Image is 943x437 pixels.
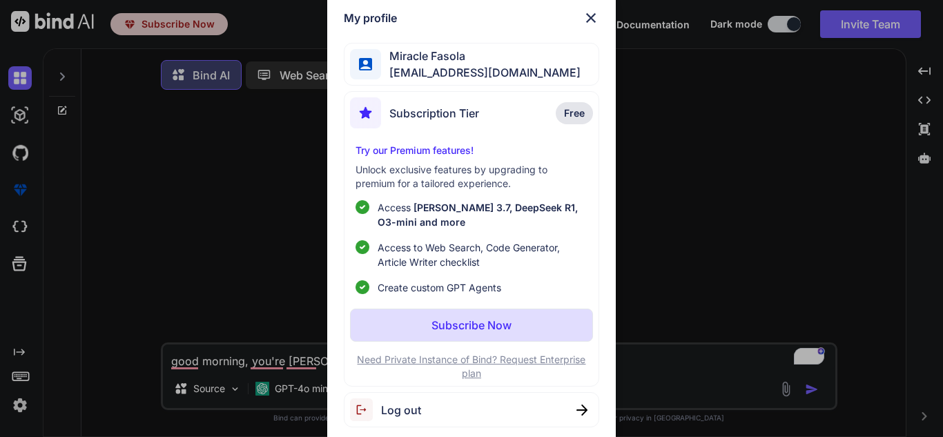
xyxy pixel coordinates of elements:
img: checklist [356,240,369,254]
img: close [576,405,587,416]
img: subscription [350,97,381,128]
img: profile [359,58,372,71]
p: Subscribe Now [431,317,512,333]
span: Free [564,106,585,120]
img: close [583,10,599,26]
span: Log out [381,402,421,418]
span: Access to Web Search, Code Generator, Article Writer checklist [378,240,587,269]
span: Create custom GPT Agents [378,280,501,295]
span: Subscription Tier [389,105,479,122]
img: logout [350,398,381,421]
img: checklist [356,200,369,214]
h1: My profile [344,10,397,26]
span: [PERSON_NAME] 3.7, DeepSeek R1, O3-mini and more [378,202,578,228]
p: Try our Premium features! [356,144,587,157]
span: [EMAIL_ADDRESS][DOMAIN_NAME] [381,64,581,81]
p: Access [378,200,587,229]
p: Need Private Instance of Bind? Request Enterprise plan [350,353,592,380]
img: checklist [356,280,369,294]
span: Miracle Fasola [381,48,581,64]
button: Subscribe Now [350,309,592,342]
p: Unlock exclusive features by upgrading to premium for a tailored experience. [356,163,587,191]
